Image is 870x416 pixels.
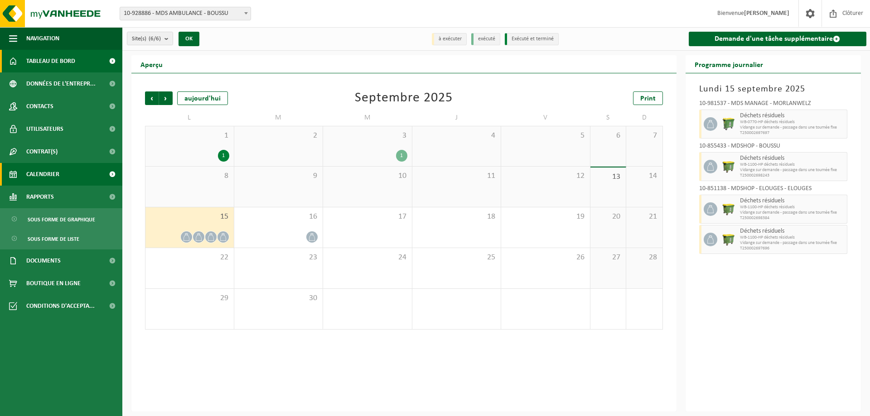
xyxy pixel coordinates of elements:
span: WB-1100-HP déchets résiduels [740,162,845,167]
span: 6 [595,131,622,141]
span: 30 [239,293,319,303]
span: Navigation [26,27,59,50]
div: 1 [396,150,407,162]
td: M [234,110,324,126]
span: WB-1100-HP déchets résiduels [740,205,845,210]
span: 16 [239,212,319,222]
span: Déchets résiduels [740,228,845,235]
span: 9 [239,171,319,181]
span: Déchets résiduels [740,197,845,205]
span: 23 [239,253,319,263]
span: Conditions d'accepta... [26,295,95,317]
count: (6/6) [149,36,161,42]
span: Contrat(s) [26,140,58,163]
img: WB-1100-HPE-GN-50 [722,160,735,173]
h3: Lundi 15 septembre 2025 [699,82,848,96]
span: Déchets résiduels [740,112,845,120]
span: Vidange sur demande - passage dans une tournée fixe [740,240,845,246]
span: Calendrier [26,163,59,186]
span: 10-928886 - MDS AMBULANCE - BOUSSU [120,7,251,20]
span: 8 [150,171,229,181]
span: 2 [239,131,319,141]
div: 1 [218,150,229,162]
span: 28 [631,253,657,263]
span: T250002698384 [740,215,845,221]
img: WB-1100-HPE-GN-50 [722,202,735,216]
span: 7 [631,131,657,141]
span: 26 [506,253,585,263]
span: 22 [150,253,229,263]
button: OK [179,32,199,46]
td: S [590,110,627,126]
img: WB-1100-HPE-GN-50 [722,233,735,246]
span: 17 [328,212,407,222]
a: Sous forme de graphique [2,210,120,228]
strong: [PERSON_NAME] [744,10,789,17]
span: Vidange sur demande - passage dans une tournée fixe [740,125,845,130]
li: Exécuté et terminé [505,33,559,45]
td: L [145,110,234,126]
span: 13 [595,172,622,182]
span: 11 [417,171,497,181]
span: 12 [506,171,585,181]
span: 4 [417,131,497,141]
span: Rapports [26,186,54,208]
div: Septembre 2025 [355,91,453,105]
span: 10 [328,171,407,181]
td: V [501,110,590,126]
span: 10-928886 - MDS AMBULANCE - BOUSSU [120,7,251,20]
span: WB-0770-HP déchets résiduels [740,120,845,125]
span: T250002697696 [740,246,845,251]
td: D [626,110,662,126]
span: Site(s) [132,32,161,46]
span: 29 [150,293,229,303]
span: 24 [328,253,407,263]
span: Documents [26,249,61,272]
button: Site(s)(6/6) [127,32,173,45]
span: 1 [150,131,229,141]
span: 27 [595,253,622,263]
div: aujourd'hui [177,91,228,105]
span: Tableau de bord [26,50,75,72]
span: 18 [417,212,497,222]
span: 14 [631,171,657,181]
td: M [323,110,412,126]
span: 19 [506,212,585,222]
span: Utilisateurs [26,118,63,140]
span: WB-1100-HP déchets résiduels [740,235,845,240]
span: Suivant [159,91,173,105]
span: Sous forme de graphique [28,211,95,228]
span: Vidange sur demande - passage dans une tournée fixe [740,167,845,173]
span: Données de l'entrepr... [26,72,96,95]
span: Précédent [145,91,159,105]
span: Contacts [26,95,53,118]
span: T250002697697 [740,130,845,136]
span: 21 [631,212,657,222]
h2: Programme journalier [686,55,772,73]
span: Déchets résiduels [740,155,845,162]
div: 10-855433 - MDSHOP - BOUSSU [699,143,848,152]
span: 25 [417,253,497,263]
span: Vidange sur demande - passage dans une tournée fixe [740,210,845,215]
li: à exécuter [432,33,467,45]
span: 15 [150,212,229,222]
img: WB-0770-HPE-GN-50 [722,117,735,131]
span: 20 [595,212,622,222]
span: Print [640,95,656,102]
li: exécuté [471,33,500,45]
h2: Aperçu [131,55,172,73]
a: Print [633,91,663,105]
div: 10-851138 - MDSHOP - ELOUGES - ELOUGES [699,186,848,195]
span: Sous forme de liste [28,230,79,248]
span: T250002698243 [740,173,845,178]
div: 10-981537 - MDS MANAGE - MORLANWELZ [699,100,848,110]
td: J [412,110,502,126]
a: Sous forme de liste [2,230,120,247]
a: Demande d'une tâche supplémentaire [689,32,867,46]
span: 3 [328,131,407,141]
span: Boutique en ligne [26,272,81,295]
span: 5 [506,131,585,141]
